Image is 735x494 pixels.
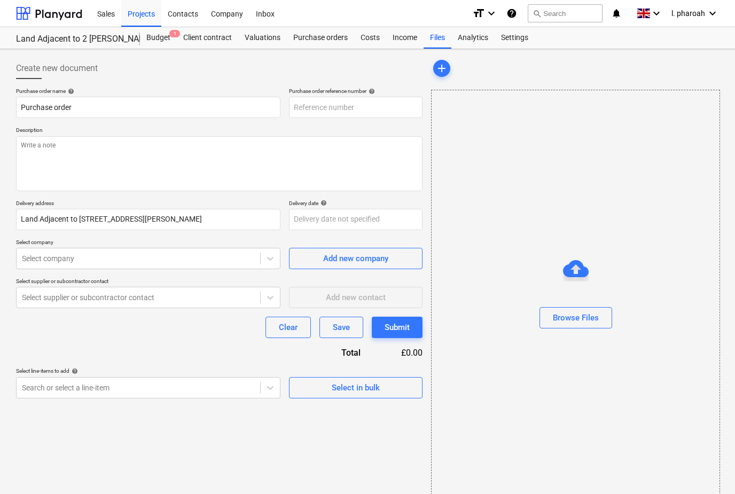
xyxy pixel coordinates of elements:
i: Knowledge base [506,7,517,20]
span: l. pharoah [671,9,705,18]
i: format_size [472,7,485,20]
button: Browse Files [539,307,612,328]
span: help [69,368,78,374]
a: Client contract [177,27,238,49]
p: Select supplier or subcontractor contact [16,278,280,287]
span: help [66,88,74,95]
input: Reference number [289,97,423,118]
input: Delivery address [16,209,280,230]
span: Create new document [16,62,98,75]
p: Description [16,127,423,136]
div: Land Adjacent to 2 [PERSON_NAME] Cottage [16,34,127,45]
p: Delivery address [16,200,280,209]
i: keyboard_arrow_down [485,7,498,20]
button: Select in bulk [289,377,423,398]
div: Browse Files [553,311,599,325]
div: Purchase order reference number [289,88,423,95]
div: Total [284,347,378,359]
div: Select line-items to add [16,367,280,374]
i: keyboard_arrow_down [650,7,663,20]
div: Purchase order name [16,88,280,95]
div: Budget [140,27,177,49]
div: Clear [279,320,298,334]
a: Files [424,27,451,49]
span: search [533,9,541,18]
div: Add new company [323,252,388,265]
i: notifications [611,7,622,20]
div: Save [333,320,350,334]
span: 1 [169,30,180,37]
button: Submit [372,317,423,338]
span: help [366,88,375,95]
div: Delivery date [289,200,423,207]
input: Document name [16,97,280,118]
div: Submit [385,320,410,334]
a: Valuations [238,27,287,49]
span: help [318,200,327,206]
p: Select company [16,239,280,248]
button: Save [319,317,363,338]
div: £0.00 [378,347,423,359]
a: Purchase orders [287,27,354,49]
input: Delivery date not specified [289,209,423,230]
a: Income [386,27,424,49]
a: Settings [495,27,535,49]
button: Add new company [289,248,423,269]
a: Analytics [451,27,495,49]
a: Budget1 [140,27,177,49]
button: Search [528,4,603,22]
button: Clear [265,317,311,338]
div: Select in bulk [332,381,380,395]
i: keyboard_arrow_down [706,7,719,20]
a: Costs [354,27,386,49]
span: add [435,62,448,75]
